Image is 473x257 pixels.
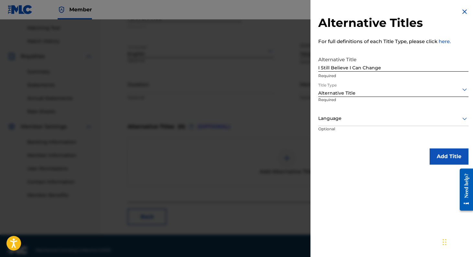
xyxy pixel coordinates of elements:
[441,226,473,257] iframe: Chat Widget
[318,126,367,141] p: Optional
[58,6,65,14] img: Top Rightsholder
[8,5,33,14] img: MLC Logo
[430,148,468,165] button: Add Title
[69,6,92,13] span: Member
[455,164,473,216] iframe: Resource Center
[318,73,468,79] p: Required
[318,38,468,45] p: For full definitions of each Title Type, please click
[443,232,446,252] div: Drag
[318,16,468,30] h2: Alternative Titles
[439,38,451,44] a: here.
[318,97,364,111] p: Required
